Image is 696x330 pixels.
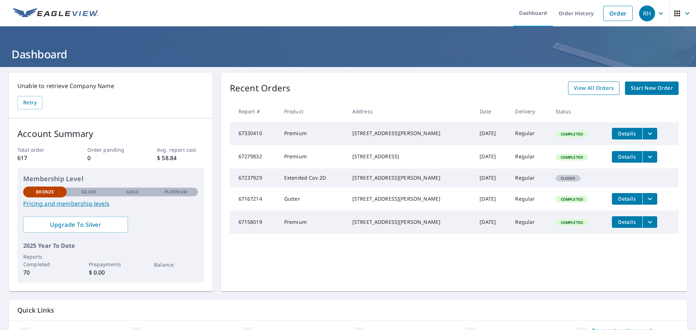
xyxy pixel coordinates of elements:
[639,5,655,21] div: RH
[474,145,509,168] td: [DATE]
[23,174,198,184] p: Membership Level
[230,145,278,168] td: 67279832
[556,155,587,160] span: Completed
[165,189,187,195] p: Platinum
[23,268,67,277] p: 70
[556,131,587,137] span: Completed
[278,168,347,187] td: Extended Cov 2D
[352,153,468,160] div: [STREET_ADDRESS]
[352,130,468,137] div: [STREET_ADDRESS][PERSON_NAME]
[642,128,657,139] button: filesDropdownBtn-67330410
[474,168,509,187] td: [DATE]
[230,187,278,210] td: 67167214
[616,153,638,160] span: Details
[352,195,468,202] div: [STREET_ADDRESS][PERSON_NAME]
[642,216,657,228] button: filesDropdownBtn-67158019
[23,98,37,107] span: Retry
[230,101,278,122] th: Report #
[17,82,204,90] p: Unable to retrieve Company Name
[126,189,138,195] p: Gold
[603,6,633,21] a: Order
[278,101,347,122] th: Product
[17,96,42,109] button: Retry
[13,8,99,19] img: EV Logo
[474,101,509,122] th: Date
[23,217,128,233] a: Upgrade To Silver
[625,82,679,95] a: Start New Order
[17,146,64,154] p: Total order
[154,261,198,268] p: Balance
[278,145,347,168] td: Premium
[347,101,474,122] th: Address
[509,122,550,145] td: Regular
[574,84,614,93] span: View All Orders
[474,122,509,145] td: [DATE]
[230,122,278,145] td: 67330410
[157,154,203,162] p: $ 58.84
[612,216,642,228] button: detailsBtn-67158019
[474,210,509,234] td: [DATE]
[612,151,642,163] button: detailsBtn-67279832
[278,210,347,234] td: Premium
[157,146,203,154] p: Avg. report cost
[9,47,687,62] h1: Dashboard
[509,168,550,187] td: Regular
[81,189,96,195] p: Silver
[612,128,642,139] button: detailsBtn-67330410
[568,82,620,95] a: View All Orders
[556,176,580,181] span: Closed
[89,260,132,268] p: Prepayments
[230,168,278,187] td: 67237929
[230,210,278,234] td: 67158019
[278,122,347,145] td: Premium
[17,127,204,140] p: Account Summary
[89,268,132,277] p: $ 0.00
[352,174,468,181] div: [STREET_ADDRESS][PERSON_NAME]
[509,145,550,168] td: Regular
[36,189,54,195] p: Bronze
[612,193,642,205] button: detailsBtn-67167214
[87,154,134,162] p: 0
[556,197,587,202] span: Completed
[631,84,673,93] span: Start New Order
[23,241,198,250] p: 2025 Year To Date
[509,187,550,210] td: Regular
[278,187,347,210] td: Gutter
[616,218,638,225] span: Details
[550,101,606,122] th: Status
[87,146,134,154] p: Order pending
[616,130,638,137] span: Details
[352,218,468,226] div: [STREET_ADDRESS][PERSON_NAME]
[474,187,509,210] td: [DATE]
[556,220,587,225] span: Completed
[23,253,67,268] p: Reports Completed
[642,151,657,163] button: filesDropdownBtn-67279832
[509,101,550,122] th: Delivery
[230,82,291,95] p: Recent Orders
[616,195,638,202] span: Details
[29,221,122,229] span: Upgrade To Silver
[642,193,657,205] button: filesDropdownBtn-67167214
[17,306,679,315] p: Quick Links
[17,154,64,162] p: 617
[509,210,550,234] td: Regular
[23,199,198,208] a: Pricing and membership levels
